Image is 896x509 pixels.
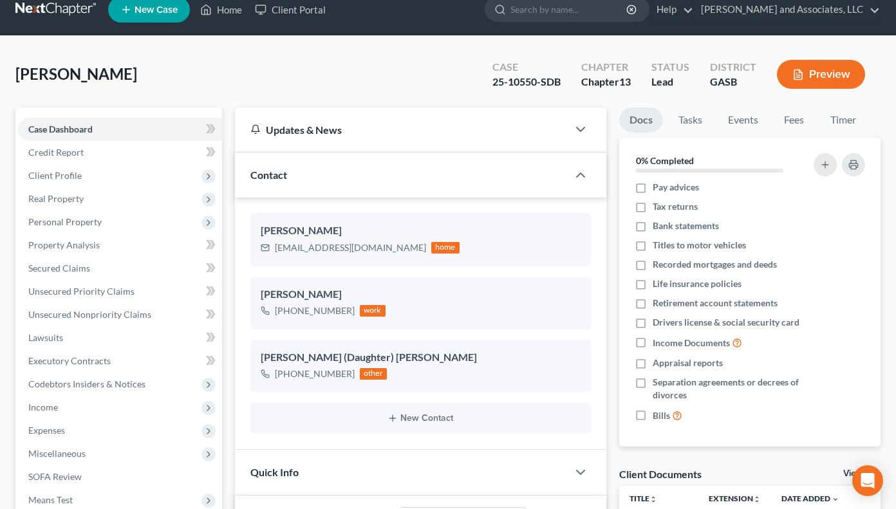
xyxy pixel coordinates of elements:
span: Client Profile [28,170,82,181]
div: work [360,305,386,317]
div: Open Intercom Messenger [852,465,883,496]
a: Executory Contracts [18,349,222,373]
div: [PHONE_NUMBER] [275,367,355,380]
span: Expenses [28,425,65,436]
div: District [710,60,756,75]
a: Lawsuits [18,326,222,349]
span: Separation agreements or decrees of divorces [653,376,805,402]
a: Unsecured Nonpriority Claims [18,303,222,326]
a: Unsecured Priority Claims [18,280,222,303]
span: Income [28,402,58,412]
span: Personal Property [28,216,102,227]
span: Recorded mortgages and deeds [653,258,777,271]
span: SOFA Review [28,471,82,482]
div: [EMAIL_ADDRESS][DOMAIN_NAME] [275,241,426,254]
span: Case Dashboard [28,124,93,134]
span: Pay advices [653,181,699,194]
strong: 0% Completed [636,155,694,166]
span: Quick Info [250,466,299,478]
span: Secured Claims [28,263,90,273]
i: expand_more [832,495,839,503]
div: [PERSON_NAME] [261,287,581,302]
span: Real Property [28,193,84,204]
span: Tax returns [653,200,698,213]
span: Bills [653,409,670,422]
span: Contact [250,169,287,181]
span: Unsecured Nonpriority Claims [28,309,151,320]
span: Appraisal reports [653,356,723,369]
span: Credit Report [28,147,84,158]
i: unfold_more [649,495,657,503]
button: New Contact [261,413,581,423]
span: Bank statements [653,219,719,232]
div: home [431,242,460,254]
span: Executory Contracts [28,355,111,366]
span: Property Analysis [28,239,100,250]
span: 13 [619,75,631,88]
a: Titleunfold_more [630,494,657,503]
a: Tasks [668,107,713,133]
span: New Case [135,5,178,15]
a: Extensionunfold_more [709,494,761,503]
div: Status [651,60,689,75]
div: [PHONE_NUMBER] [275,304,355,317]
div: Chapter [581,60,631,75]
a: View All [843,469,875,478]
a: Timer [820,107,866,133]
span: [PERSON_NAME] [15,64,137,83]
a: Fees [774,107,815,133]
div: Lead [651,75,689,89]
a: Docs [619,107,663,133]
div: Updates & News [250,123,552,136]
a: Date Added expand_more [781,494,839,503]
div: 25-10550-SDB [492,75,561,89]
div: GASB [710,75,756,89]
div: Client Documents [619,467,702,481]
span: Means Test [28,494,73,505]
button: Preview [777,60,865,89]
i: unfold_more [753,495,761,503]
a: Secured Claims [18,257,222,280]
div: [PERSON_NAME] [261,223,581,239]
span: Income Documents [653,337,730,349]
a: Case Dashboard [18,118,222,141]
div: Chapter [581,75,631,89]
span: Miscellaneous [28,448,86,459]
span: Drivers license & social security card [653,316,799,329]
a: Property Analysis [18,234,222,257]
span: Life insurance policies [653,277,742,290]
a: Credit Report [18,141,222,164]
span: Titles to motor vehicles [653,239,746,252]
span: Retirement account statements [653,297,778,310]
span: Unsecured Priority Claims [28,286,135,297]
span: Codebtors Insiders & Notices [28,378,145,389]
div: [PERSON_NAME] (Daughter) [PERSON_NAME] [261,350,581,366]
div: other [360,368,387,380]
a: Events [718,107,769,133]
a: SOFA Review [18,465,222,488]
div: Case [492,60,561,75]
span: Lawsuits [28,332,63,343]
